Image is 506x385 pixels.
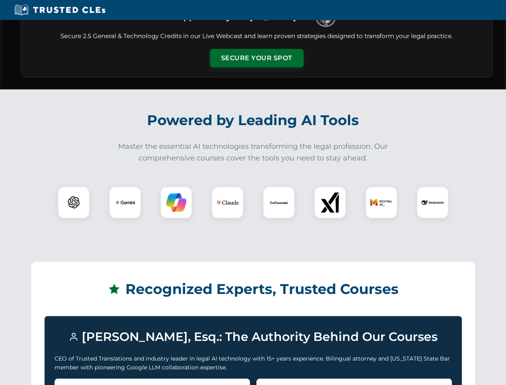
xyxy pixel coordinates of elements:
[12,4,108,16] img: Trusted CLEs
[263,186,295,219] div: CoCounsel
[58,186,90,219] div: ChatGPT
[210,49,304,67] button: Secure Your Spot
[269,192,289,213] img: CoCounsel Logo
[109,186,141,219] div: Gemini
[421,191,444,214] img: DeepSeek Logo
[31,32,483,41] p: Secure 2.5 General & Technology Credits in our Live Webcast and learn proven strategies designed ...
[113,141,393,164] p: Master the essential AI technologies transforming the legal profession. Our comprehensive courses...
[62,191,85,214] img: ChatGPT Logo
[44,275,462,303] h2: Recognized Experts, Trusted Courses
[370,191,393,214] img: Mistral AI Logo
[417,186,449,219] div: DeepSeek
[160,186,192,219] div: Copilot
[31,106,475,134] h2: Powered by Leading AI Tools
[166,192,186,213] img: Copilot Logo
[365,186,397,219] div: Mistral AI
[320,192,340,213] img: xAI Logo
[54,326,452,348] h3: [PERSON_NAME], Esq.: The Authority Behind Our Courses
[212,186,244,219] div: Claude
[54,354,452,372] p: CEO of Trusted Translations and industry leader in legal AI technology with 15+ years experience....
[216,191,239,214] img: Claude Logo
[115,192,135,213] img: Gemini Logo
[314,186,346,219] div: xAI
